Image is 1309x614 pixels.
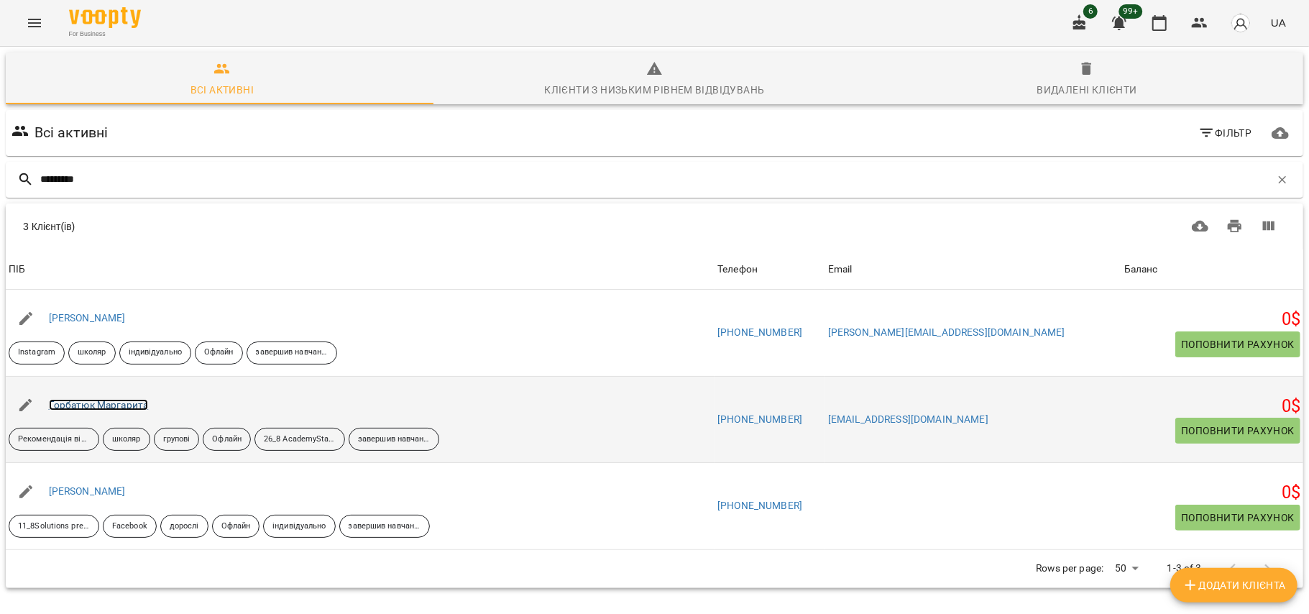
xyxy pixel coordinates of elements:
[256,347,328,359] p: завершив навчання
[828,326,1065,338] a: [PERSON_NAME][EMAIL_ADDRESS][DOMAIN_NAME]
[1251,209,1286,244] button: Вигляд колонок
[212,515,260,538] div: Офлайн
[1119,4,1143,19] span: 99+
[717,413,802,425] a: [PHONE_NUMBER]
[1124,308,1300,331] h5: 0 $
[6,203,1303,249] div: Table Toolbar
[112,521,147,533] p: Facebook
[1036,562,1103,576] p: Rows per page:
[349,521,421,533] p: завершив навчання
[78,347,106,359] p: школяр
[717,326,802,338] a: [PHONE_NUMBER]
[163,434,190,446] p: групові
[1124,395,1300,418] h5: 0 $
[1181,336,1295,353] span: Поповнити рахунок
[35,122,109,144] h6: Всі активні
[18,521,90,533] p: 11_8Solutions pre-int reported speech
[717,261,758,278] div: Sort
[1167,562,1202,576] p: 1-3 of 3
[68,342,116,365] div: школяр
[1083,4,1098,19] span: 6
[339,515,430,538] div: завершив навчання
[103,428,150,451] div: школяр
[1181,509,1295,526] span: Поповнити рахунок
[69,29,141,39] span: For Business
[263,515,335,538] div: індивідуально
[49,399,149,411] a: Горбатюк Маргарита
[190,81,254,98] div: Всі активні
[49,312,126,324] a: [PERSON_NAME]
[154,428,200,451] div: групові
[828,261,1119,278] span: Email
[212,434,242,446] p: Офлайн
[349,428,439,451] div: завершив навчання
[544,81,764,98] div: Клієнти з низьким рівнем відвідувань
[1124,261,1300,278] span: Баланс
[119,342,191,365] div: індивідуально
[1181,422,1295,439] span: Поповнити рахунок
[103,515,157,538] div: Facebook
[1037,81,1137,98] div: Видалені клієнти
[203,428,251,451] div: Офлайн
[170,521,199,533] p: дорослі
[1183,209,1218,244] button: Завантажити CSV
[1109,558,1144,579] div: 50
[254,428,345,451] div: 26_8 AcademyStars2 Fruitsvegetables would like
[828,261,853,278] div: Email
[828,413,988,425] a: [EMAIL_ADDRESS][DOMAIN_NAME]
[1124,482,1300,504] h5: 0 $
[717,261,758,278] div: Телефон
[1182,577,1286,594] span: Додати клієнта
[717,500,802,511] a: [PHONE_NUMBER]
[358,434,430,446] p: завершив навчання
[9,261,25,278] div: Sort
[828,261,853,278] div: Sort
[9,342,65,365] div: Instagram
[129,347,182,359] p: індивідуально
[1198,124,1252,142] span: Фільтр
[1193,120,1258,146] button: Фільтр
[1175,331,1300,357] button: Поповнити рахунок
[9,428,99,451] div: Рекомендація від друзів знайомих тощо
[221,521,251,533] p: Офлайн
[204,347,234,359] p: Офлайн
[9,515,99,538] div: 11_8Solutions pre-int reported speech
[272,521,326,533] p: індивідуально
[247,342,337,365] div: завершив навчання
[9,261,712,278] span: ПІБ
[18,347,55,359] p: Instagram
[17,6,52,40] button: Menu
[1265,9,1292,36] button: UA
[717,261,822,278] span: Телефон
[18,434,90,446] p: Рекомендація від друзів знайомих тощо
[1124,261,1158,278] div: Баланс
[1175,505,1300,531] button: Поповнити рахунок
[195,342,243,365] div: Офлайн
[69,7,141,28] img: Voopty Logo
[1170,568,1297,602] button: Додати клієнта
[1175,418,1300,444] button: Поповнити рахунок
[23,219,629,234] div: 3 Клієнт(ів)
[160,515,208,538] div: дорослі
[49,485,126,497] a: [PERSON_NAME]
[1271,15,1286,30] span: UA
[112,434,141,446] p: школяр
[1231,13,1251,33] img: avatar_s.png
[264,434,336,446] p: 26_8 AcademyStars2 Fruitsvegetables would like
[9,261,25,278] div: ПІБ
[1218,209,1252,244] button: Друк
[1124,261,1158,278] div: Sort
